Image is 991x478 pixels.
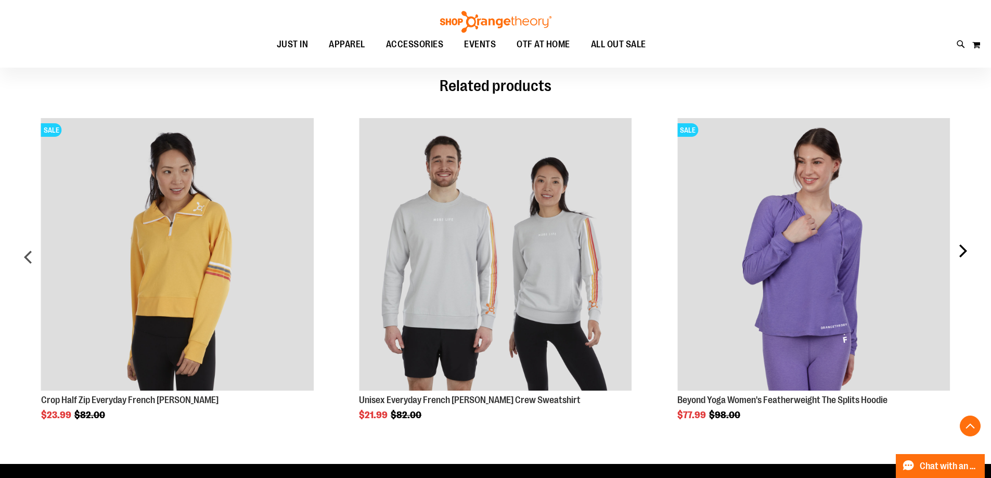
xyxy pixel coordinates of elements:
[952,102,973,420] div: next
[960,416,981,436] button: Back To Top
[517,33,570,56] span: OTF AT HOME
[391,410,423,420] span: $82.00
[677,410,707,420] span: $77.99
[440,77,551,95] span: Related products
[677,118,950,391] img: Product image for Beyond Yoga Womens Featherweight The Splits Hoodie
[41,123,62,137] span: SALE
[439,11,553,33] img: Shop Orangetheory
[677,118,950,392] a: Product Page Link
[677,395,887,405] a: Beyond Yoga Women's Featherweight The Splits Hoodie
[709,410,742,420] span: $98.00
[74,410,107,420] span: $82.00
[677,123,698,137] span: SALE
[329,33,365,56] span: APPAREL
[277,33,308,56] span: JUST IN
[359,118,632,392] a: Product Page Link
[41,395,218,405] a: Crop Half Zip Everyday French [PERSON_NAME]
[41,118,314,391] img: Product image for Crop Half Zip Everyday French Terry Pullover
[18,102,39,420] div: prev
[464,33,496,56] span: EVENTS
[359,410,389,420] span: $21.99
[359,118,632,391] img: Product image for Unisex Everyday French Terry Crew Sweatshirt
[41,410,73,420] span: $23.99
[591,33,646,56] span: ALL OUT SALE
[359,395,581,405] a: Unisex Everyday French [PERSON_NAME] Crew Sweatshirt
[896,454,985,478] button: Chat with an Expert
[386,33,444,56] span: ACCESSORIES
[920,461,979,471] span: Chat with an Expert
[41,118,314,392] a: Product Page Link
